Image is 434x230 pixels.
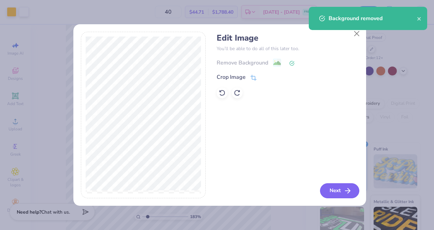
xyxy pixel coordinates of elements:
div: Crop Image [217,73,246,81]
p: You’ll be able to do all of this later too. [217,45,358,52]
button: close [417,14,422,23]
h4: Edit Image [217,33,358,43]
button: Next [320,183,359,198]
div: Background removed [329,14,417,23]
